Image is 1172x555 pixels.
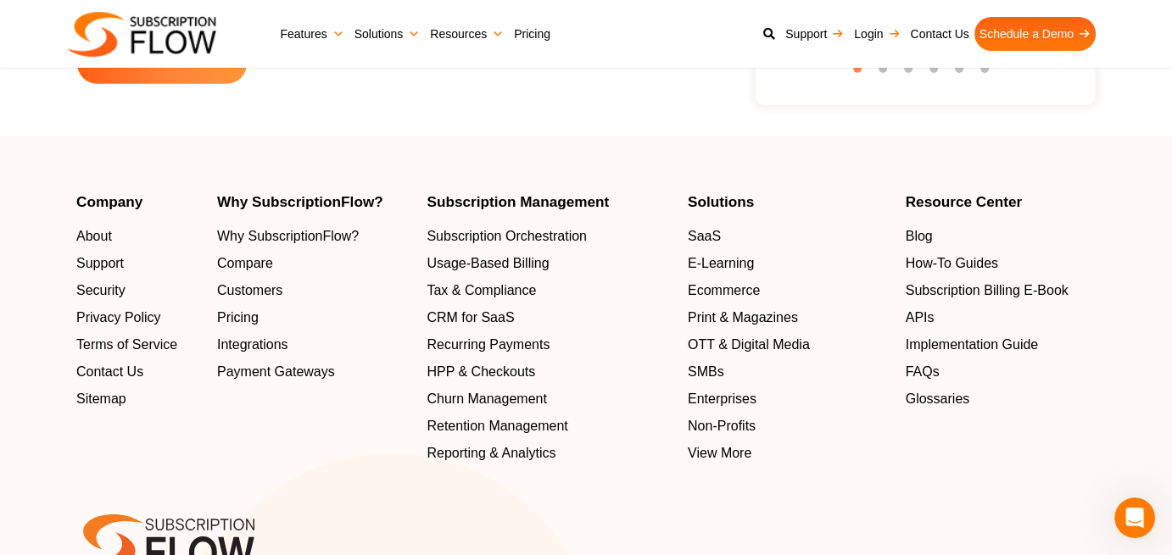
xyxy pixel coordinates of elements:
a: Churn Management [427,389,671,409]
span: CRM for SaaS [427,308,514,328]
span: SMBs [688,362,724,382]
a: HPP & Checkouts [427,362,671,382]
span: Integrations [217,335,288,355]
span: FAQs [906,362,940,382]
img: Subscriptionflow [68,12,216,57]
a: Security [76,280,200,301]
a: Enterprises [688,389,889,409]
span: Blog [906,226,933,247]
span: Support [76,253,124,274]
a: Customers [217,280,410,301]
a: Schedule a Demo [974,17,1096,51]
span: Recurring Payments [427,335,550,355]
a: Implementation Guide [906,335,1096,355]
a: SaaS [688,226,889,247]
h4: Company [76,195,200,209]
a: Contact Us [76,362,200,382]
a: Pricing [217,308,410,328]
a: Integrations [217,335,410,355]
span: Implementation Guide [906,335,1039,355]
span: APIs [906,308,935,328]
a: View More [688,443,889,463]
span: Subscription Orchestration [427,226,587,247]
h4: Subscription Management [427,195,671,209]
span: Tax & Compliance [427,280,536,301]
h4: Resource Center [906,195,1096,209]
a: How-To Guides [906,253,1096,274]
span: Churn Management [427,389,546,409]
span: How-To Guides [906,253,998,274]
a: Pricing [509,17,555,51]
span: Glossaries [906,389,970,409]
a: Subscription Billing E-Book [906,280,1096,301]
a: Tax & Compliance [427,280,671,301]
a: Login [849,17,905,51]
a: Compare [217,253,410,274]
button: 4 of 6 [929,64,946,81]
button: 1 of 6 [853,64,870,81]
iframe: Intercom live chat [1114,497,1155,538]
a: Non-Profits [688,416,889,436]
span: OTT & Digital Media [688,335,810,355]
a: Features [275,17,349,51]
a: OTT & Digital Media [688,335,889,355]
button: 2 of 6 [879,64,896,81]
span: HPP & Checkouts [427,362,535,382]
span: Contact Us [76,362,143,382]
a: Retention Management [427,416,671,436]
span: Terms of Service [76,335,177,355]
span: Retention Management [427,416,567,436]
a: Ecommerce [688,280,889,301]
span: Usage-Based Billing [427,253,549,274]
button: 6 of 6 [980,64,997,81]
span: Why SubscriptionFlow? [217,226,359,247]
span: Subscription Billing E-Book [906,280,1069,301]
span: Ecommerce [688,280,760,301]
a: Resources [425,17,509,51]
a: Support [76,253,200,274]
span: About [76,226,112,247]
a: Usage-Based Billing [427,253,671,274]
a: Subscription Orchestration [427,226,671,247]
span: Print & Magazines [688,308,798,328]
span: Sitemap [76,389,126,409]
a: Terms of Service [76,335,200,355]
a: APIs [906,308,1096,328]
a: FAQs [906,362,1096,382]
a: Recurring Payments [427,335,671,355]
span: SaaS [688,226,721,247]
span: Security [76,280,126,301]
span: Privacy Policy [76,308,161,328]
span: Customers [217,280,282,301]
a: Why SubscriptionFlow? [217,226,410,247]
a: Reporting & Analytics [427,443,671,463]
a: SMBs [688,362,889,382]
span: Compare [217,253,273,274]
a: Sitemap [76,389,200,409]
a: Solutions [349,17,426,51]
h4: Why SubscriptionFlow? [217,195,410,209]
a: Payment Gateways [217,362,410,382]
a: About [76,226,200,247]
a: Contact Us [905,17,974,51]
span: Payment Gateways [217,362,335,382]
span: View More [688,443,751,463]
a: Privacy Policy [76,308,200,328]
a: E-Learning [688,253,889,274]
a: Glossaries [906,389,1096,409]
button: 3 of 6 [904,64,921,81]
span: E-Learning [688,253,754,274]
a: Blog [906,226,1096,247]
span: Enterprises [688,389,756,409]
a: Support [780,17,849,51]
span: Reporting & Analytics [427,443,555,463]
a: CRM for SaaS [427,308,671,328]
span: Pricing [217,308,259,328]
h4: Solutions [688,195,889,209]
span: Non-Profits [688,416,756,436]
button: 5 of 6 [955,64,972,81]
a: Print & Magazines [688,308,889,328]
